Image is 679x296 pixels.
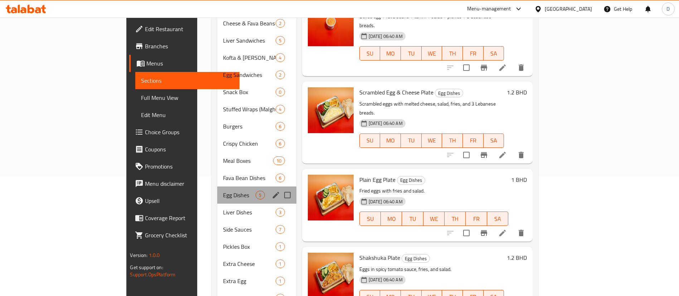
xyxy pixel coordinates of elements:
[402,254,430,263] div: Egg Dishes
[475,224,493,242] button: Branch-specific-item
[359,87,433,98] span: Scrambled Egg & Cheese Plate
[442,134,463,148] button: TH
[513,224,530,242] button: delete
[223,277,276,285] span: Extra Egg
[463,134,484,148] button: FR
[223,36,276,45] div: Liver Sandwiches
[359,100,504,117] p: Scrambled eggs with melted cheese, salad, fries, and 3 Lebanese breads.
[217,152,296,169] div: Meal Boxes10
[276,106,284,113] span: 4
[129,20,240,38] a: Edit Restaurant
[129,209,240,227] a: Coverage Report
[217,83,296,101] div: Snack Box0
[223,242,276,251] span: Pickles Box
[217,255,296,272] div: Extra Cheese1
[145,128,234,136] span: Choice Groups
[223,139,276,148] div: Crispy Chicken
[145,145,234,154] span: Coupons
[217,135,296,152] div: Crispy Chicken6
[447,214,463,224] span: TH
[425,48,440,59] span: WE
[145,42,234,50] span: Branches
[475,146,493,164] button: Branch-specific-item
[217,221,296,238] div: Side Sauces7
[666,5,670,13] span: D
[397,176,425,184] span: Egg Dishes
[276,72,284,78] span: 2
[223,53,276,62] div: Kofta & Hawawshi
[217,238,296,255] div: Pickles Box1
[276,122,285,131] div: items
[359,134,380,148] button: SU
[273,157,284,164] span: 10
[223,71,276,79] span: Egg Sandwiches
[459,225,474,241] span: Select to update
[130,251,147,260] span: Version:
[223,225,276,234] span: Side Sauces
[145,162,234,171] span: Promotions
[223,105,276,113] span: Stuffed Wraps (Malghoom)
[273,156,285,165] div: items
[466,212,487,226] button: FR
[276,139,285,148] div: items
[442,46,463,60] button: TH
[276,208,285,217] div: items
[276,54,284,61] span: 4
[276,123,284,130] span: 6
[359,12,504,30] p: Boiled egg + fava beans + tahini + salad + pickles + 3 Lebanese breads.
[459,147,474,162] span: Select to update
[381,212,402,226] button: MO
[276,36,285,45] div: items
[366,33,406,40] span: [DATE] 06:40 AM
[383,135,398,146] span: MO
[223,208,276,217] span: Liver Dishes
[276,261,284,267] span: 1
[359,265,504,274] p: Eggs in spicy tomato sauce, fries, and salad.
[223,259,276,268] span: Extra Cheese
[217,32,296,49] div: Liver Sandwiches5
[129,227,240,244] a: Grocery Checklist
[129,38,240,55] a: Branches
[276,242,285,251] div: items
[383,48,398,59] span: MO
[276,259,285,268] div: items
[276,88,285,96] div: items
[384,214,399,224] span: MO
[223,191,256,199] div: Egg Dishes
[308,0,354,46] img: Foul with Egg Plate
[145,196,234,205] span: Upsell
[475,59,493,76] button: Branch-specific-item
[513,146,530,164] button: delete
[425,135,440,146] span: WE
[276,175,284,181] span: 6
[359,46,380,60] button: SU
[217,15,296,32] div: Cheese & Fava Beans2
[271,190,281,200] button: edit
[276,225,285,234] div: items
[135,89,240,106] a: Full Menu View
[423,212,445,226] button: WE
[145,25,234,33] span: Edit Restaurant
[276,226,284,233] span: 7
[380,46,401,60] button: MO
[145,179,234,188] span: Menu disclaimer
[484,46,504,60] button: SA
[498,63,507,72] a: Edit menu item
[256,192,264,199] span: 5
[308,87,354,133] img: Scrambled Egg & Cheese Plate
[507,87,527,97] h6: 1.2 BHD
[404,135,419,146] span: TU
[486,135,501,146] span: SA
[545,5,592,13] div: [GEOGRAPHIC_DATA]
[363,48,378,59] span: SU
[401,134,422,148] button: TU
[276,37,284,44] span: 5
[276,243,284,250] span: 1
[469,214,484,224] span: FR
[459,60,474,75] span: Select to update
[484,134,504,148] button: SA
[141,93,234,102] span: Full Menu View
